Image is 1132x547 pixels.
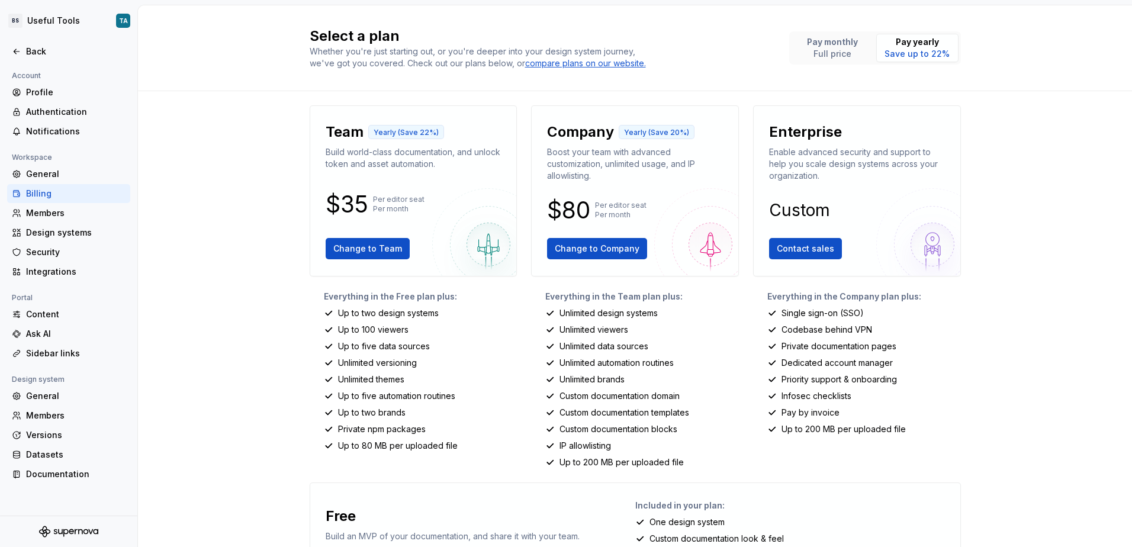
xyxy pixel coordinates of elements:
div: Sidebar links [26,347,126,359]
p: Unlimited brands [559,374,625,385]
a: Notifications [7,122,130,141]
p: Included in your plan: [635,500,951,511]
p: Up to five data sources [338,340,430,352]
p: Pay yearly [885,36,950,48]
p: Yearly (Save 20%) [624,128,689,137]
p: Custom documentation look & feel [649,533,784,545]
p: Dedicated account manager [782,357,893,369]
span: Change to Team [333,243,402,255]
a: Design systems [7,223,130,242]
p: Unlimited data sources [559,340,648,352]
p: Per editor seat Per month [595,201,647,220]
p: Yearly (Save 22%) [374,128,439,137]
p: $35 [326,197,368,211]
p: Up to two brands [338,407,406,419]
p: IP allowlisting [559,440,611,452]
p: Up to 100 viewers [338,324,409,336]
div: Design systems [26,227,126,239]
a: General [7,165,130,184]
p: Boost your team with advanced customization, unlimited usage, and IP allowlisting. [547,146,723,182]
div: Integrations [26,266,126,278]
p: $80 [547,203,590,217]
div: Whether you're just starting out, or you're deeper into your design system journey, we've got you... [310,46,653,69]
p: One design system [649,516,725,528]
button: Change to Team [326,238,410,259]
p: Private npm packages [338,423,426,435]
div: Datasets [26,449,126,461]
a: Sidebar links [7,344,130,363]
p: Pay by invoice [782,407,840,419]
div: TA [119,16,128,25]
a: Billing [7,184,130,203]
p: Single sign-on (SSO) [782,307,864,319]
p: Everything in the Free plan plus: [324,291,517,303]
p: Everything in the Team plan plus: [545,291,739,303]
p: Up to 200 MB per uploaded file [782,423,906,435]
p: Priority support & onboarding [782,374,897,385]
a: Versions [7,426,130,445]
h2: Select a plan [310,27,775,46]
div: Account [7,69,46,83]
a: Documentation [7,465,130,484]
div: Useful Tools [27,15,80,27]
button: Contact sales [769,238,842,259]
div: Security [26,246,126,258]
p: Company [547,123,614,141]
button: Pay monthlyFull price [792,34,874,62]
p: Up to 80 MB per uploaded file [338,440,458,452]
p: Build an MVP of your documentation, and share it with your team. [326,530,580,542]
button: Change to Company [547,238,647,259]
p: Pay monthly [807,36,858,48]
p: Private documentation pages [782,340,896,352]
a: General [7,387,130,406]
p: Enterprise [769,123,842,141]
button: BSUseful ToolsTA [2,8,135,34]
p: Enable advanced security and support to help you scale design systems across your organization. [769,146,945,182]
p: Custom documentation domain [559,390,680,402]
a: Content [7,305,130,324]
p: Full price [807,48,858,60]
p: Up to five automation routines [338,390,455,402]
p: Unlimited automation routines [559,357,674,369]
div: Content [26,308,126,320]
div: Documentation [26,468,126,480]
span: Contact sales [777,243,834,255]
p: Custom documentation templates [559,407,689,419]
div: Profile [26,86,126,98]
div: BS [8,14,22,28]
a: Members [7,204,130,223]
p: Everything in the Company plan plus: [767,291,961,303]
a: compare plans on our website. [525,57,646,69]
a: Integrations [7,262,130,281]
p: Unlimited design systems [559,307,658,319]
p: Free [326,507,356,526]
div: Members [26,410,126,421]
a: Members [7,406,130,425]
p: Unlimited versioning [338,357,417,369]
a: Ask AI [7,324,130,343]
a: Back [7,42,130,61]
p: Save up to 22% [885,48,950,60]
span: Change to Company [555,243,639,255]
div: Portal [7,291,37,305]
button: Pay yearlySave up to 22% [876,34,959,62]
div: Billing [26,188,126,200]
div: Members [26,207,126,219]
p: Unlimited viewers [559,324,628,336]
div: Authentication [26,106,126,118]
p: Up to two design systems [338,307,439,319]
div: General [26,168,126,180]
div: Design system [7,372,69,387]
p: Infosec checklists [782,390,851,402]
div: Ask AI [26,328,126,340]
svg: Supernova Logo [39,526,98,538]
a: Profile [7,83,130,102]
p: Team [326,123,364,141]
p: Up to 200 MB per uploaded file [559,456,684,468]
a: Authentication [7,102,130,121]
div: Versions [26,429,126,441]
div: General [26,390,126,402]
div: Back [26,46,126,57]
